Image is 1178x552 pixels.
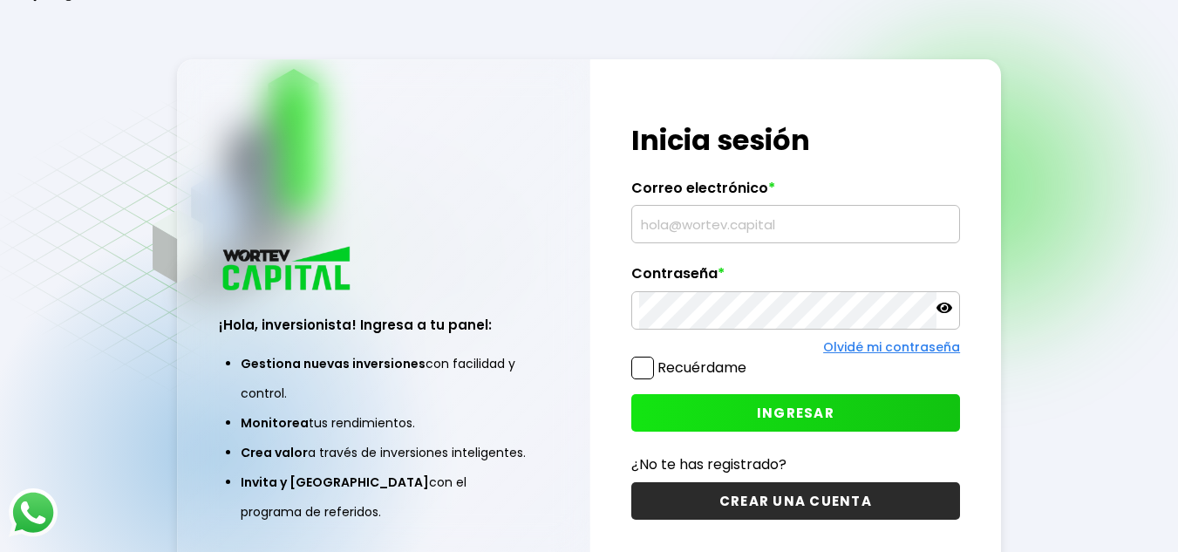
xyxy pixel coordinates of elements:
a: Olvidé mi contraseña [823,338,960,356]
li: tus rendimientos. [241,408,527,438]
label: Recuérdame [657,358,746,378]
button: CREAR UNA CUENTA [631,482,960,520]
button: INGRESAR [631,394,960,432]
a: ¿No te has registrado?CREAR UNA CUENTA [631,453,960,520]
label: Correo electrónico [631,180,960,206]
h3: ¡Hola, inversionista! Ingresa a tu panel: [219,315,548,335]
span: Crea valor [241,444,308,461]
span: INGRESAR [757,404,834,422]
input: hola@wortev.capital [639,206,952,242]
span: Monitorea [241,414,309,432]
img: logos_whatsapp-icon.242b2217.svg [9,488,58,537]
li: a través de inversiones inteligentes. [241,438,527,467]
li: con el programa de referidos. [241,467,527,527]
label: Contraseña [631,265,960,291]
img: logo_wortev_capital [219,244,357,296]
span: Invita y [GEOGRAPHIC_DATA] [241,474,429,491]
p: ¿No te has registrado? [631,453,960,475]
h1: Inicia sesión [631,119,960,161]
span: Gestiona nuevas inversiones [241,355,426,372]
li: con facilidad y control. [241,349,527,408]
